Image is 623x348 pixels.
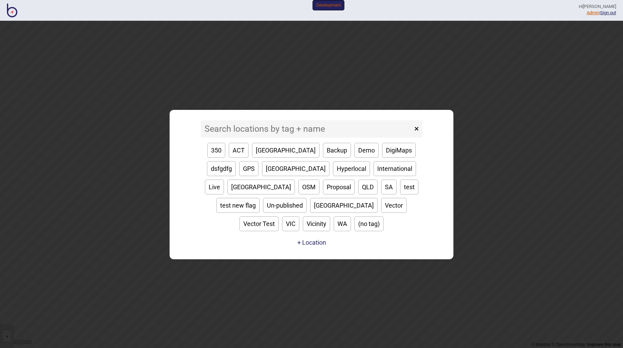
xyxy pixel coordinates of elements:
button: [GEOGRAPHIC_DATA] [262,161,329,176]
button: WA [334,216,351,231]
button: International [373,161,416,176]
button: test new flag [216,198,260,213]
button: OSM [298,180,319,194]
input: Search locations by tag + name [201,120,413,138]
button: GPS [239,161,259,176]
button: Demo [354,143,379,158]
div: Hi [PERSON_NAME] [579,3,616,10]
button: Hyperlocal [333,161,370,176]
a: + Location [296,236,328,249]
button: QLD [358,180,378,194]
button: SA [381,180,397,194]
button: Vector [381,198,407,213]
button: Backup [323,143,351,158]
button: Live [205,180,224,194]
a: Admin [587,10,599,15]
button: VIC [282,216,299,231]
button: [GEOGRAPHIC_DATA] [252,143,319,158]
button: test [400,180,418,194]
button: [GEOGRAPHIC_DATA] [310,198,378,213]
button: Proposal [323,180,355,194]
button: (no tag) [354,216,383,231]
button: Un-published [263,198,307,213]
button: Sign out [600,10,616,15]
img: BindiMaps CMS [7,3,17,17]
button: Vector Test [240,216,279,231]
button: dsfgdfg [207,161,236,176]
button: ACT [229,143,249,158]
button: Vicinity [303,216,330,231]
button: [GEOGRAPHIC_DATA] [227,180,295,194]
button: + Location [297,239,326,246]
span: | [587,10,600,15]
button: 350 [207,143,225,158]
button: × [411,120,422,138]
button: DigiMaps [382,143,416,158]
